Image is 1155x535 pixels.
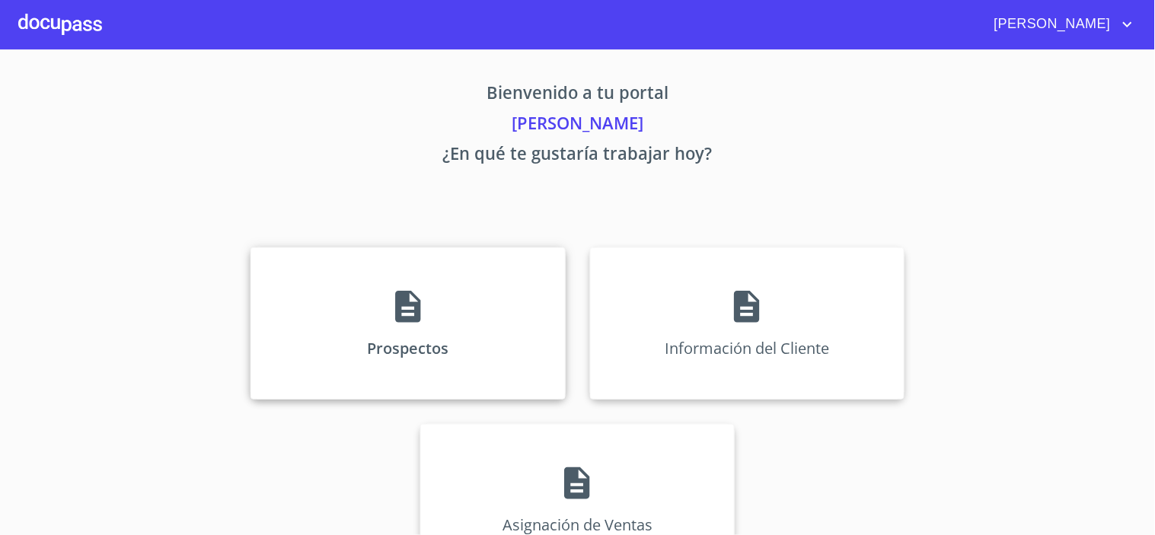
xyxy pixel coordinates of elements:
p: ¿En qué te gustaría trabajar hoy? [109,141,1047,171]
p: Prospectos [367,338,448,358]
p: Bienvenido a tu portal [109,80,1047,110]
p: Asignación de Ventas [503,514,652,535]
button: account of current user [983,12,1137,37]
span: [PERSON_NAME] [983,12,1118,37]
p: [PERSON_NAME] [109,110,1047,141]
p: Información del Cliente [665,338,829,358]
